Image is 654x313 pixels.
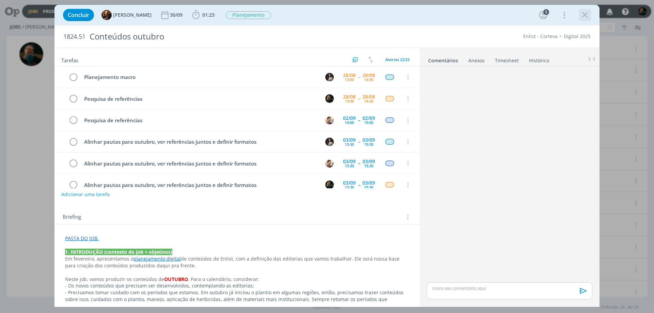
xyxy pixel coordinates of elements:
[358,96,360,101] span: --
[325,181,334,189] img: M
[190,10,216,20] button: 01:23
[164,276,188,282] strong: OUTUBRO
[170,13,184,17] div: 30/09
[325,138,334,146] img: C
[324,93,334,104] button: M
[358,161,360,166] span: --
[523,33,558,40] a: Enlist - Corteva
[324,137,334,147] button: C
[358,118,360,123] span: --
[364,164,373,168] div: 15:30
[63,213,81,222] span: Briefing
[65,255,401,269] span: de conteúdos de Enlist, com a definição das editorias que vamos trabalhar. Ele será nossa base pa...
[345,121,354,124] div: 14:00
[65,249,172,255] strong: 1. INTRODUÇÃO (contexto do job + objetivos)
[345,78,354,81] div: 13:00
[362,116,375,121] div: 02/09
[81,95,319,103] div: Pesquisa de referências
[495,54,519,64] a: Timesheet
[134,255,181,262] a: planejamento digital
[385,57,409,62] span: Abertas 22/23
[325,94,334,103] img: M
[364,78,373,81] div: 14:30
[188,276,259,282] span: . Para o calendário, considerar:
[324,115,334,125] button: G
[325,73,334,81] img: C
[358,75,360,79] span: --
[343,181,356,185] div: 03/09
[324,180,334,190] button: M
[343,73,356,78] div: 28/08
[61,188,110,201] button: Adicionar uma tarefa
[345,142,354,146] div: 13:30
[65,276,164,282] span: Neste job, vamos produzir os conteúdos de
[81,181,319,189] div: Alinhar pautas para outubro, ver referências juntos e definir formatos
[543,9,549,15] div: 5
[87,28,368,45] div: Conteúdos outubro
[362,73,375,78] div: 28/08
[81,73,319,81] div: Planejamento macro
[63,33,85,41] span: 1824.51
[364,185,373,189] div: 15:30
[225,11,271,19] button: Planejamento
[358,183,360,187] span: --
[529,54,549,64] a: Histórico
[345,99,354,103] div: 13:00
[113,13,152,17] span: [PERSON_NAME]
[343,116,356,121] div: 02/09
[61,56,78,64] span: Tarefas
[564,33,591,40] a: Digital 2025
[81,116,319,125] div: Pesquisa de referências
[81,159,319,168] div: Alinhar pautas para outubro, ver referências juntos e definir formatos
[226,11,271,19] span: Planejamento
[324,72,334,82] button: C
[65,235,99,241] a: PASTA DO JOB.
[345,185,354,189] div: 13:30
[364,99,373,103] div: 14:30
[54,5,599,307] div: dialog
[65,255,134,262] span: Em fevereiro, apresentamos o
[428,54,458,64] a: Comentários
[325,116,334,124] img: G
[345,164,354,168] div: 13:30
[81,138,319,146] div: Alinhar pautas para outubro, ver referências juntos e definir formatos
[343,159,356,164] div: 03/09
[343,94,356,99] div: 28/08
[362,159,375,164] div: 03/09
[343,138,356,142] div: 03/09
[63,9,94,21] button: Concluir
[325,159,334,168] img: G
[362,181,375,185] div: 03/09
[364,121,373,124] div: 15:00
[202,12,215,18] span: 01:23
[65,282,409,289] p: - Os novos conteúdos que precisam ser desenvolvidos, contemplando as editorias;
[362,94,375,99] div: 28/08
[364,142,373,146] div: 15:30
[102,10,112,20] img: T
[68,12,89,18] span: Concluir
[358,139,360,144] span: --
[368,57,373,63] img: arrow-down-up.svg
[468,57,485,64] div: Anexos
[102,10,152,20] button: T[PERSON_NAME]
[538,10,549,20] button: 5
[362,138,375,142] div: 03/09
[324,158,334,168] button: G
